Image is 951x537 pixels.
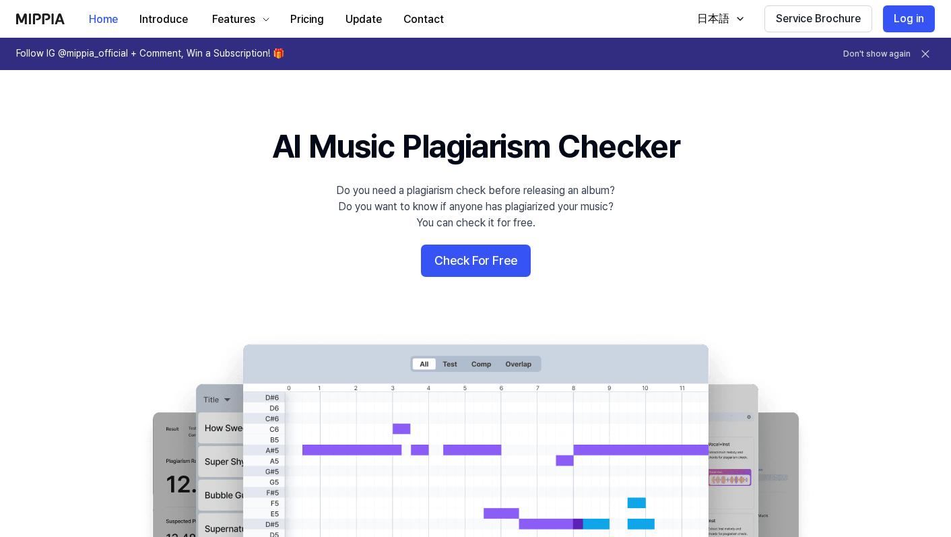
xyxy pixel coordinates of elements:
button: Don't show again [843,49,911,60]
button: Log in [883,5,935,32]
a: Home [78,1,129,38]
button: Pricing [280,6,335,33]
button: Service Brochure [764,5,872,32]
button: Update [335,6,393,33]
button: Contact [393,6,455,33]
button: Check For Free [421,245,531,277]
h1: Follow IG @mippia_official + Comment, Win a Subscription! 🎁 [16,47,284,61]
button: Introduce [129,6,199,33]
button: Features [199,6,280,33]
button: 日本語 [684,5,754,32]
div: 日本語 [694,11,732,27]
div: Do you need a plagiarism check before releasing an album? Do you want to know if anyone has plagi... [336,183,615,231]
h1: AI Music Plagiarism Checker [272,124,680,169]
button: Home [78,6,129,33]
img: logo [16,13,65,24]
div: Features [209,11,258,28]
a: Update [335,1,393,38]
